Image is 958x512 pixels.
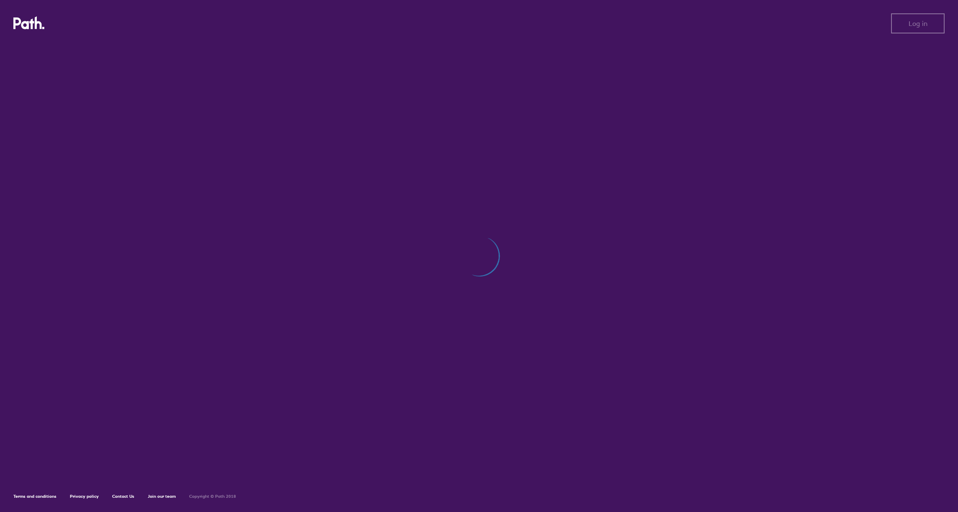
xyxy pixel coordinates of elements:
span: Log in [909,20,927,27]
button: Log in [891,13,945,33]
a: Privacy policy [70,494,99,499]
h6: Copyright © Path 2018 [189,494,236,499]
a: Contact Us [112,494,134,499]
a: Terms and conditions [13,494,57,499]
a: Join our team [148,494,176,499]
